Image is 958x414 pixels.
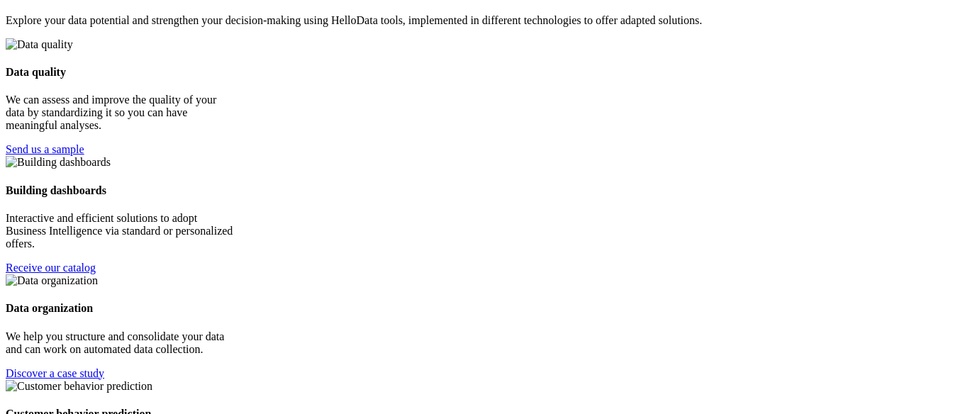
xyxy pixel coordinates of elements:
a: Send us a sample [6,143,84,155]
h4: Data organization [6,302,233,315]
img: Data quality [6,38,73,51]
h4: Data quality [6,66,233,79]
a: Discover a case study [6,367,104,379]
p: We help you structure and consolidate your data and can work on automated data collection. [6,330,233,356]
p: Explore your data potential and strengthen your decision-making using HelloData tools, implemente... [6,14,952,27]
img: Building dashboards [6,156,111,169]
a: Receive our catalog [6,262,96,274]
h4: Building dashboards [6,184,233,197]
img: Data organization [6,274,98,287]
p: Interactive and efficient solutions to adopt Business Intelligence via standard or personalized o... [6,212,233,250]
p: We can assess and improve the quality of your data by standardizing it so you can have meaningful... [6,94,233,132]
img: Customer behavior prediction [6,380,152,393]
